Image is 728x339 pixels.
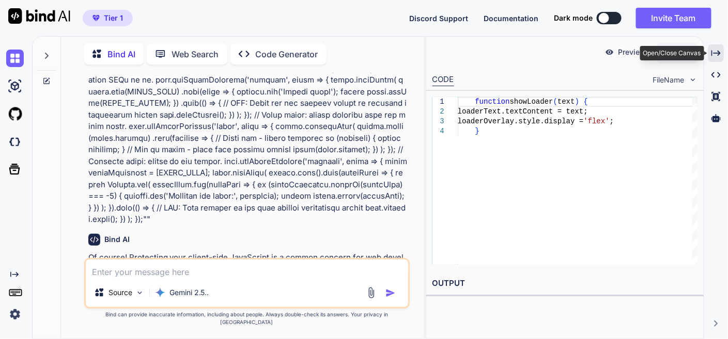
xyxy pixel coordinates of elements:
[583,117,609,125] span: 'flex'
[432,126,444,136] div: 4
[653,75,685,85] span: FileName
[458,117,584,125] span: loaderOverlay.style.display =
[610,117,614,125] span: ;
[107,48,135,60] p: Bind AI
[432,74,454,86] div: CODE
[475,98,509,106] span: function
[6,305,24,323] img: settings
[365,287,377,299] img: attachment
[385,288,396,298] img: icon
[6,105,24,123] img: githubLight
[432,117,444,126] div: 3
[605,47,614,57] img: preview
[92,15,100,21] img: premium
[636,8,711,28] button: Invite Team
[256,48,318,60] p: Code Generator
[83,10,133,26] button: premiumTier 1
[554,13,593,23] span: Dark mode
[409,14,468,23] span: Discord Support
[432,97,444,107] div: 1
[169,287,209,298] p: Gemini 2.5..
[172,48,219,60] p: Web Search
[557,98,575,106] span: text
[458,107,588,116] span: loaderText.textContent = text;
[135,288,144,297] img: Pick Models
[8,8,70,24] img: Bind AI
[6,77,24,95] img: ai-studio
[88,252,408,310] p: Of course! Protecting your client-side JavaScript is a common concern for web developers. It's im...
[109,287,132,298] p: Source
[6,133,24,151] img: darkCloudIdeIcon
[426,271,704,296] h2: OUTPUT
[510,98,553,106] span: showLoader
[409,13,468,24] button: Discord Support
[689,75,698,84] img: chevron down
[484,14,538,23] span: Documentation
[640,46,704,60] div: Open/Close Canvas
[432,107,444,117] div: 2
[155,287,165,298] img: Gemini 2.5 Pro
[104,13,123,23] span: Tier 1
[484,13,538,24] button: Documentation
[575,98,579,106] span: )
[104,234,130,245] h6: Bind AI
[583,98,587,106] span: {
[553,98,557,106] span: (
[618,47,646,57] p: Preview
[475,127,479,135] span: }
[6,50,24,67] img: chat
[84,311,410,326] p: Bind can provide inaccurate information, including about people. Always double-check its answers....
